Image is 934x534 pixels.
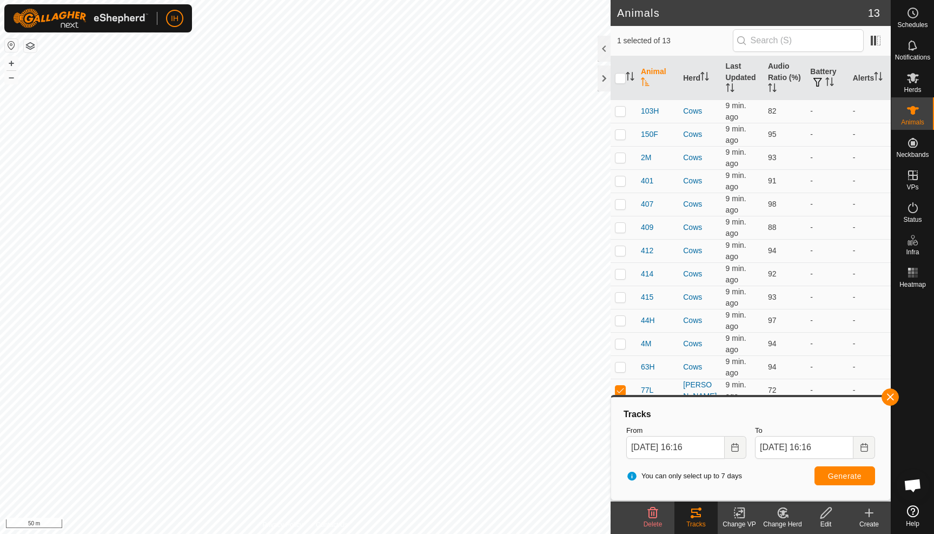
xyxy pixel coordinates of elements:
span: 415 [641,292,653,303]
span: 150F [641,129,658,140]
div: Tracks [674,519,718,529]
th: Alerts [849,56,891,100]
h2: Animals [617,6,868,19]
td: - [849,355,891,379]
a: Privacy Policy [262,520,303,530]
span: 407 [641,199,653,210]
span: Schedules [897,22,928,28]
span: Aug 29, 2025, 4:06 PM [726,194,746,214]
a: Help [891,501,934,531]
td: - [806,239,848,262]
span: Aug 29, 2025, 4:06 PM [726,334,746,354]
td: - [806,146,848,169]
td: - [849,193,891,216]
div: Cows [683,315,717,326]
td: - [806,379,848,402]
div: Cows [683,175,717,187]
span: Aug 29, 2025, 4:06 PM [726,287,746,307]
input: Search (S) [733,29,864,52]
span: Aug 29, 2025, 4:06 PM [726,264,746,284]
button: Generate [814,466,875,485]
span: 2M [641,152,651,163]
td: - [849,100,891,123]
td: - [806,355,848,379]
td: - [849,146,891,169]
td: - [849,123,891,146]
button: Choose Date [725,436,746,459]
span: 82 [768,107,777,115]
span: 93 [768,293,777,301]
span: 13 [868,5,880,21]
span: Infra [906,249,919,255]
div: Cows [683,222,717,233]
span: Heatmap [899,281,926,288]
span: Aug 29, 2025, 4:06 PM [726,124,746,144]
label: From [626,425,746,436]
th: Last Updated [721,56,764,100]
a: Contact Us [316,520,348,530]
span: Generate [828,472,862,480]
div: Change Herd [761,519,804,529]
div: Cows [683,129,717,140]
span: 1 selected of 13 [617,35,733,47]
span: 44H [641,315,655,326]
span: Neckbands [896,151,929,158]
td: - [849,332,891,355]
th: Herd [679,56,721,100]
span: Aug 29, 2025, 4:06 PM [726,217,746,238]
span: Aug 29, 2025, 4:06 PM [726,171,746,191]
span: 97 [768,316,777,325]
td: - [849,379,891,402]
span: 94 [768,246,777,255]
td: - [806,216,848,239]
div: Cows [683,106,717,117]
span: 414 [641,268,653,280]
span: Aug 29, 2025, 4:07 PM [726,380,746,400]
span: Aug 29, 2025, 4:06 PM [726,101,746,121]
span: 63H [641,361,655,373]
td: - [806,309,848,332]
span: 95 [768,130,777,139]
div: Cows [683,292,717,303]
td: - [806,262,848,286]
button: Choose Date [853,436,875,459]
div: [PERSON_NAME] [683,379,717,402]
td: - [849,309,891,332]
span: Aug 29, 2025, 4:07 PM [726,241,746,261]
span: 93 [768,153,777,162]
td: - [806,123,848,146]
button: + [5,57,18,70]
div: Cows [683,338,717,350]
button: Map Layers [24,39,37,52]
td: - [849,286,891,309]
div: Create [847,519,891,529]
span: 94 [768,362,777,371]
p-sorticon: Activate to sort [874,74,883,82]
div: Cows [683,199,717,210]
span: 98 [768,200,777,208]
div: Cows [683,152,717,163]
span: 412 [641,245,653,256]
th: Audio Ratio (%) [764,56,806,100]
span: Help [906,520,919,527]
span: Notifications [895,54,930,61]
span: 72 [768,386,777,394]
span: Aug 29, 2025, 4:06 PM [726,311,746,331]
span: Aug 29, 2025, 4:06 PM [726,148,746,168]
a: Open chat [897,469,929,502]
span: Aug 29, 2025, 4:06 PM [726,357,746,377]
td: - [849,239,891,262]
span: 401 [641,175,653,187]
div: Cows [683,245,717,256]
span: Delete [644,520,663,528]
span: 409 [641,222,653,233]
td: - [806,286,848,309]
p-sorticon: Activate to sort [700,74,709,82]
label: To [755,425,875,436]
div: Change VP [718,519,761,529]
p-sorticon: Activate to sort [626,74,634,82]
th: Battery [806,56,848,100]
span: 94 [768,339,777,348]
span: Status [903,216,922,223]
img: Gallagher Logo [13,9,148,28]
